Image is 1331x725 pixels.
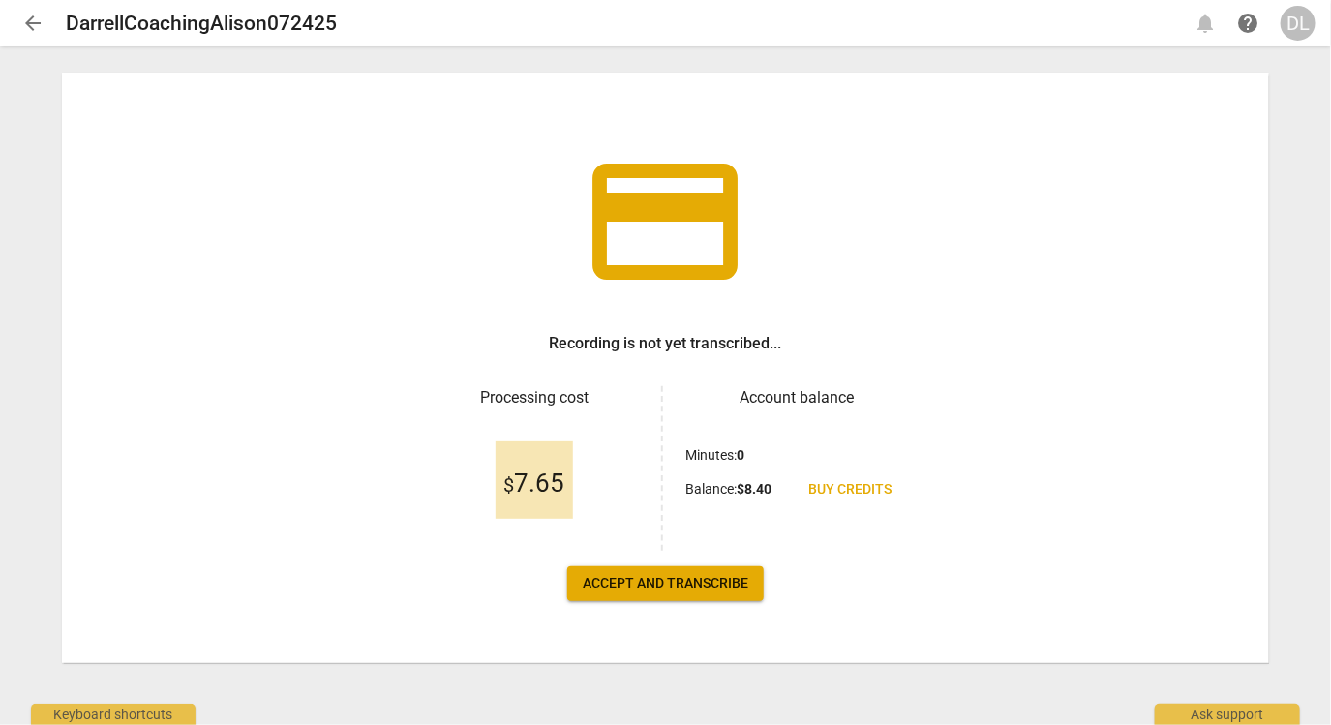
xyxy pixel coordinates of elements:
b: $ 8.40 [738,481,772,497]
p: Minutes : [686,445,745,466]
span: Buy credits [809,480,892,499]
h3: Processing cost [424,386,646,409]
span: credit_card [579,135,753,309]
span: arrow_back [21,12,45,35]
div: Keyboard shortcuts [31,704,196,725]
span: $ [504,473,515,497]
p: Balance : [686,479,772,499]
b: 0 [738,447,745,463]
h3: Recording is not yet transcribed... [550,332,782,355]
button: Accept and transcribe [567,566,764,601]
button: DL [1281,6,1316,41]
h3: Account balance [686,386,908,409]
span: 7.65 [504,469,565,498]
h2: DarrellCoachingAlison072425 [66,12,337,36]
a: Help [1230,6,1265,41]
span: Accept and transcribe [583,574,748,593]
div: Ask support [1155,704,1300,725]
span: help [1236,12,1259,35]
a: Buy credits [794,472,908,507]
